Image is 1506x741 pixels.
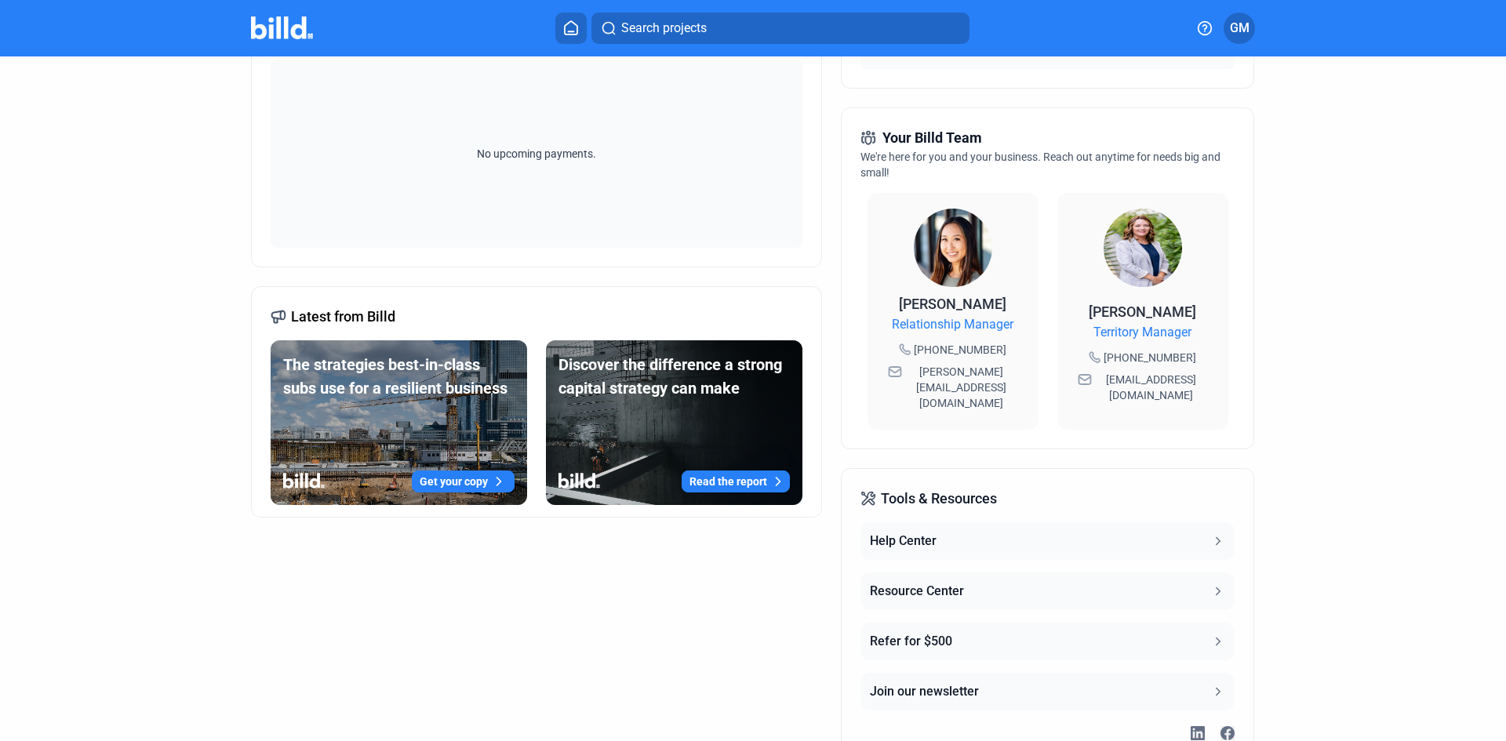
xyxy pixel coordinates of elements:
[870,532,937,550] div: Help Center
[558,353,790,400] div: Discover the difference a strong capital strategy can make
[892,315,1013,334] span: Relationship Manager
[291,306,395,328] span: Latest from Billd
[1093,323,1191,342] span: Territory Manager
[621,19,707,38] span: Search projects
[870,632,952,651] div: Refer for $500
[914,209,992,287] img: Relationship Manager
[870,682,979,701] div: Join our newsletter
[882,127,982,149] span: Your Billd Team
[860,673,1234,710] button: Join our newsletter
[914,342,1006,358] span: [PHONE_NUMBER]
[1230,19,1250,38] span: GM
[860,572,1234,610] button: Resource Center
[682,470,790,492] button: Read the report
[899,296,1006,312] span: [PERSON_NAME]
[591,13,969,44] button: Search projects
[412,470,515,492] button: Get your copy
[251,16,313,39] img: Billd Company Logo
[1095,372,1208,403] span: [EMAIL_ADDRESS][DOMAIN_NAME]
[467,146,606,162] span: No upcoming payments.
[860,151,1220,179] span: We're here for you and your business. Reach out anytime for needs big and small!
[1104,209,1182,287] img: Territory Manager
[1224,13,1255,44] button: GM
[1104,350,1196,365] span: [PHONE_NUMBER]
[1089,303,1196,320] span: [PERSON_NAME]
[881,488,997,510] span: Tools & Resources
[905,364,1018,411] span: [PERSON_NAME][EMAIL_ADDRESS][DOMAIN_NAME]
[860,522,1234,560] button: Help Center
[870,582,964,601] div: Resource Center
[860,623,1234,660] button: Refer for $500
[283,353,515,400] div: The strategies best-in-class subs use for a resilient business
